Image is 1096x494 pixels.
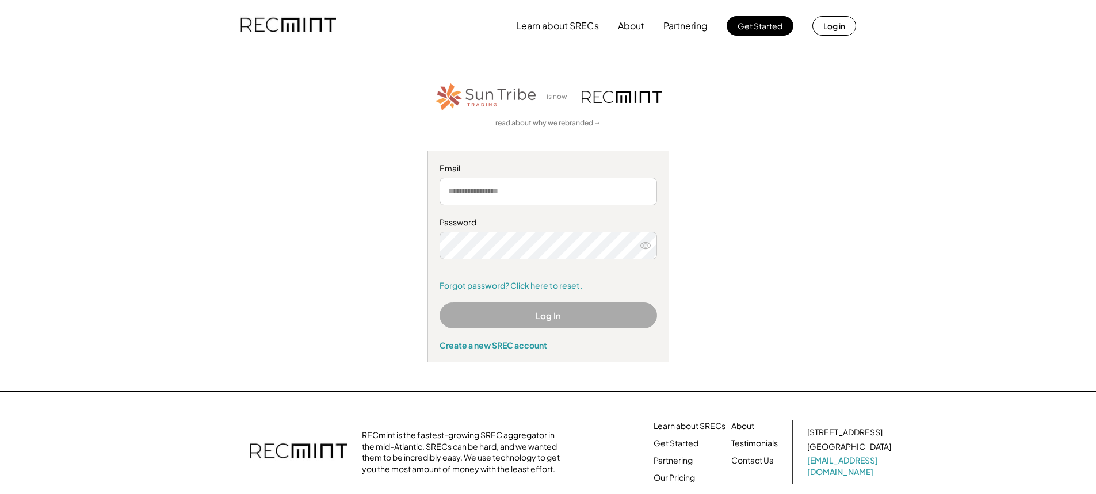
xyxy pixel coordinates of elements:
[516,14,599,37] button: Learn about SRECs
[440,280,657,292] a: Forgot password? Click here to reset.
[618,14,644,37] button: About
[654,420,725,432] a: Learn about SRECs
[731,438,778,449] a: Testimonials
[440,340,657,350] div: Create a new SREC account
[807,455,893,477] a: [EMAIL_ADDRESS][DOMAIN_NAME]
[544,92,576,102] div: is now
[440,302,657,328] button: Log In
[240,6,336,45] img: recmint-logotype%403x.png
[440,217,657,228] div: Password
[654,472,695,484] a: Our Pricing
[495,118,601,128] a: read about why we rebranded →
[727,16,793,36] button: Get Started
[731,455,773,466] a: Contact Us
[250,432,347,472] img: recmint-logotype%403x.png
[582,91,662,103] img: recmint-logotype%403x.png
[654,438,698,449] a: Get Started
[434,81,538,113] img: STT_Horizontal_Logo%2B-%2BColor.png
[654,455,693,466] a: Partnering
[731,420,754,432] a: About
[812,16,856,36] button: Log in
[807,427,883,438] div: [STREET_ADDRESS]
[663,14,708,37] button: Partnering
[807,441,891,453] div: [GEOGRAPHIC_DATA]
[362,430,566,474] div: RECmint is the fastest-growing SREC aggregator in the mid-Atlantic. SRECs can be hard, and we wan...
[440,163,657,174] div: Email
